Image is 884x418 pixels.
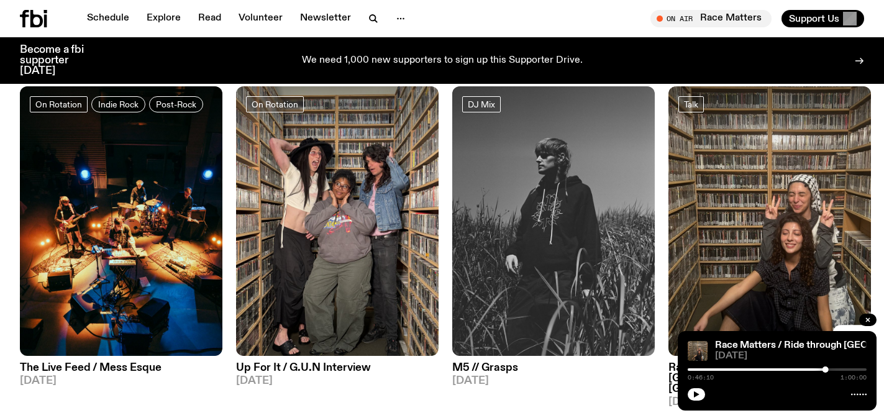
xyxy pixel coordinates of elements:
h3: Up For It / G.U.N Interview [236,362,439,373]
a: Up For It / G.U.N Interview[DATE] [236,356,439,386]
a: On Rotation [246,96,304,112]
a: Newsletter [293,10,358,27]
span: Post-Rock [156,99,196,109]
p: We need 1,000 new supporters to sign up this Supporter Drive. [302,55,583,66]
button: On AirRace Matters [650,10,772,27]
h3: The Live Feed / Mess Esque [20,362,222,373]
button: Support Us [781,10,864,27]
a: Race Matters / Ride through [GEOGRAPHIC_DATA] and [GEOGRAPHIC_DATA][DATE] [668,356,871,407]
img: Sara and Malaak squatting on ground in fbi music library. Sara is making peace signs behind Malaa... [688,341,708,361]
a: On Rotation [30,96,88,112]
h3: Become a fbi supporter [DATE] [20,45,99,76]
span: 0:46:10 [688,375,714,381]
a: Talk [678,96,704,112]
span: On Rotation [35,99,82,109]
a: Read [191,10,229,27]
a: M5 // Grasps[DATE] [452,356,655,386]
span: 1:00:00 [841,375,867,381]
a: Indie Rock [91,96,145,112]
a: Explore [139,10,188,27]
h3: M5 // Grasps [452,362,655,373]
a: Post-Rock [149,96,203,112]
span: DJ Mix [468,99,495,109]
h3: Race Matters / Ride through [GEOGRAPHIC_DATA] and [GEOGRAPHIC_DATA] [668,362,871,394]
a: Schedule [80,10,137,27]
a: Volunteer [231,10,290,27]
span: [DATE] [715,352,867,361]
span: [DATE] [236,375,439,386]
a: DJ Mix [462,96,501,112]
span: [DATE] [452,375,655,386]
span: Support Us [789,13,839,24]
a: The Live Feed / Mess Esque[DATE] [20,356,222,386]
span: [DATE] [668,397,871,407]
span: Talk [684,99,698,109]
span: On Rotation [252,99,298,109]
span: [DATE] [20,375,222,386]
span: Indie Rock [98,99,139,109]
